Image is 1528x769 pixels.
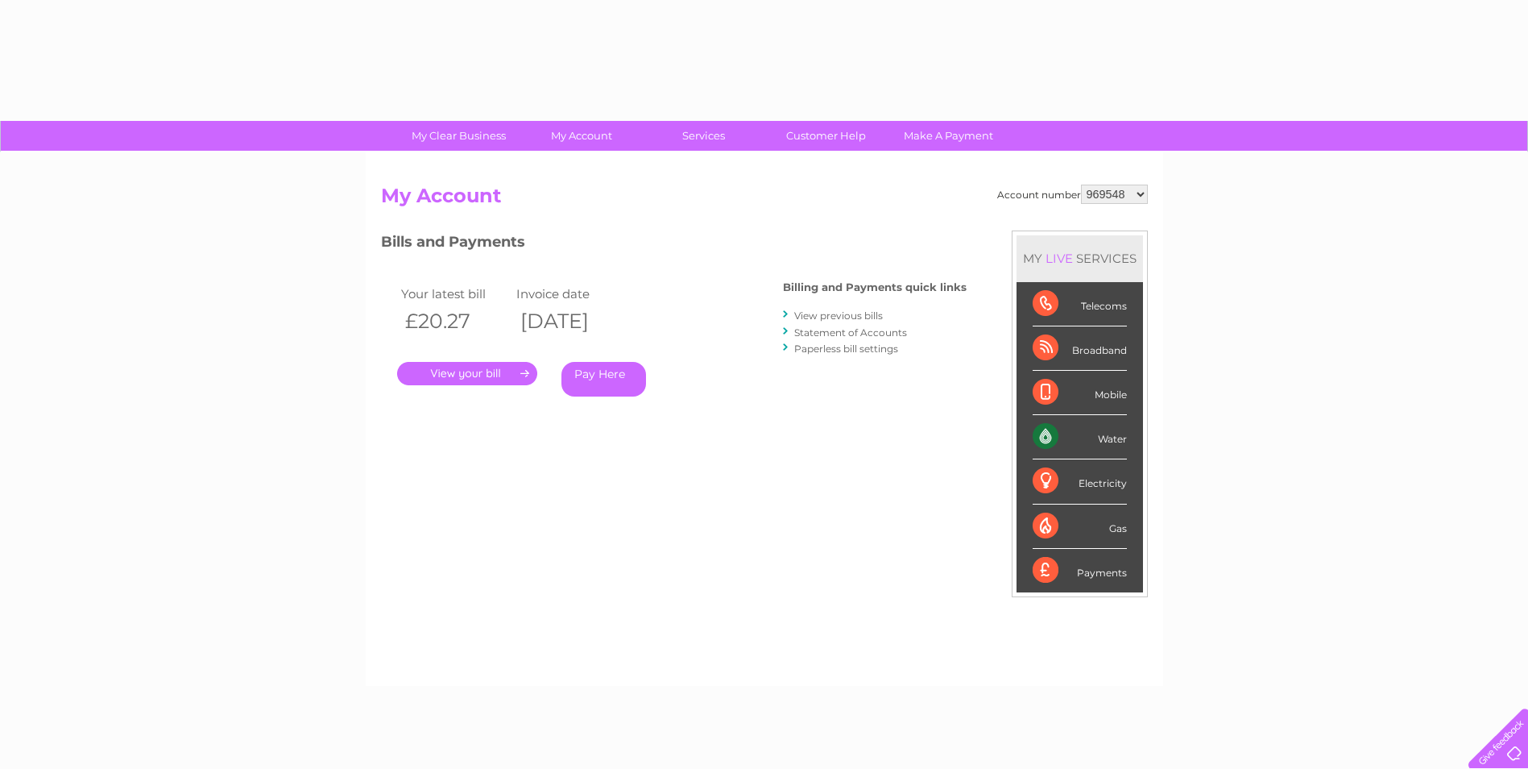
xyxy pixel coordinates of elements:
[515,121,648,151] a: My Account
[1033,549,1127,592] div: Payments
[397,305,513,338] th: £20.27
[512,283,628,305] td: Invoice date
[381,231,967,259] h3: Bills and Payments
[512,305,628,338] th: [DATE]
[1033,505,1127,549] div: Gas
[1017,235,1143,281] div: MY SERVICES
[397,283,513,305] td: Your latest bill
[1033,459,1127,504] div: Electricity
[561,362,646,397] a: Pay Here
[1033,282,1127,326] div: Telecoms
[1033,371,1127,415] div: Mobile
[760,121,892,151] a: Customer Help
[392,121,525,151] a: My Clear Business
[381,185,1148,215] h2: My Account
[397,362,537,385] a: .
[783,281,967,293] h4: Billing and Payments quick links
[882,121,1015,151] a: Make A Payment
[794,326,907,339] a: Statement of Accounts
[637,121,770,151] a: Services
[1033,415,1127,459] div: Water
[794,310,883,322] a: View previous bills
[794,343,898,355] a: Paperless bill settings
[1042,251,1076,266] div: LIVE
[1033,326,1127,371] div: Broadband
[997,185,1148,204] div: Account number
